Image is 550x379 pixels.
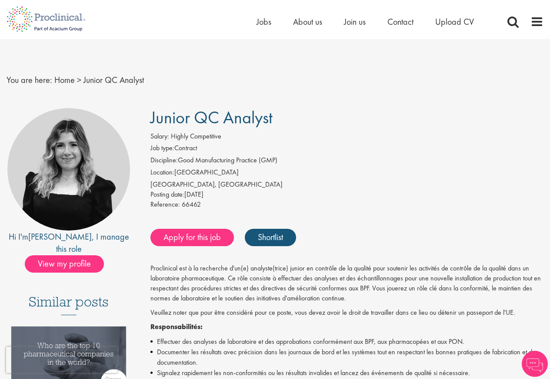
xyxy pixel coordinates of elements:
[150,336,543,347] li: Effectuer des analyses de laboratoire et des approbations conformément aux BPF, aux pharmacopées ...
[344,16,366,27] a: Join us
[7,74,52,86] span: You are here:
[83,74,144,86] span: Junior QC Analyst
[150,229,234,246] a: Apply for this job
[245,229,296,246] a: Shortlist
[150,168,543,180] li: [GEOGRAPHIC_DATA]
[150,155,543,168] li: Good Manufacturing Practice (GMP)
[77,74,81,86] span: >
[182,200,201,209] span: 66462
[7,108,130,231] img: imeage of recruiter Molly Colclough
[29,294,109,315] h3: Similar posts
[54,74,75,86] a: breadcrumb link
[171,132,221,141] span: Highly Competitive
[150,155,178,165] label: Discipline:
[25,257,113,268] a: View my profile
[7,231,131,255] div: Hi I'm , I manage this role
[25,255,104,273] span: View my profile
[150,180,543,190] div: [GEOGRAPHIC_DATA], [GEOGRAPHIC_DATA]
[150,190,184,199] span: Posting date:
[522,351,548,377] img: Chatbot
[293,16,322,27] a: About us
[150,143,174,153] label: Job type:
[150,322,203,331] strong: Responsabilités:
[150,347,543,368] li: Documenter les résultats avec précision dans les journaux de bord et les systèmes tout en respect...
[150,168,174,178] label: Location:
[150,264,543,303] p: Proclinical est à la recherche d'un(e) analyste(trice) junior en contrôle de la qualité pour sout...
[6,347,117,373] iframe: reCAPTCHA
[150,143,543,155] li: Contract
[150,200,180,210] label: Reference:
[150,132,169,142] label: Salary:
[150,106,273,129] span: Junior QC Analyst
[435,16,474,27] a: Upload CV
[150,190,543,200] div: [DATE]
[150,368,543,378] li: Signalez rapidement les non-conformités ou les résultats invalides et lancez des événements de qu...
[257,16,271,27] a: Jobs
[387,16,413,27] a: Contact
[28,231,92,242] a: [PERSON_NAME]
[150,308,543,318] p: Veuillez noter que pour être considéré pour ce poste, vous devez avoir le droit de travailler dan...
